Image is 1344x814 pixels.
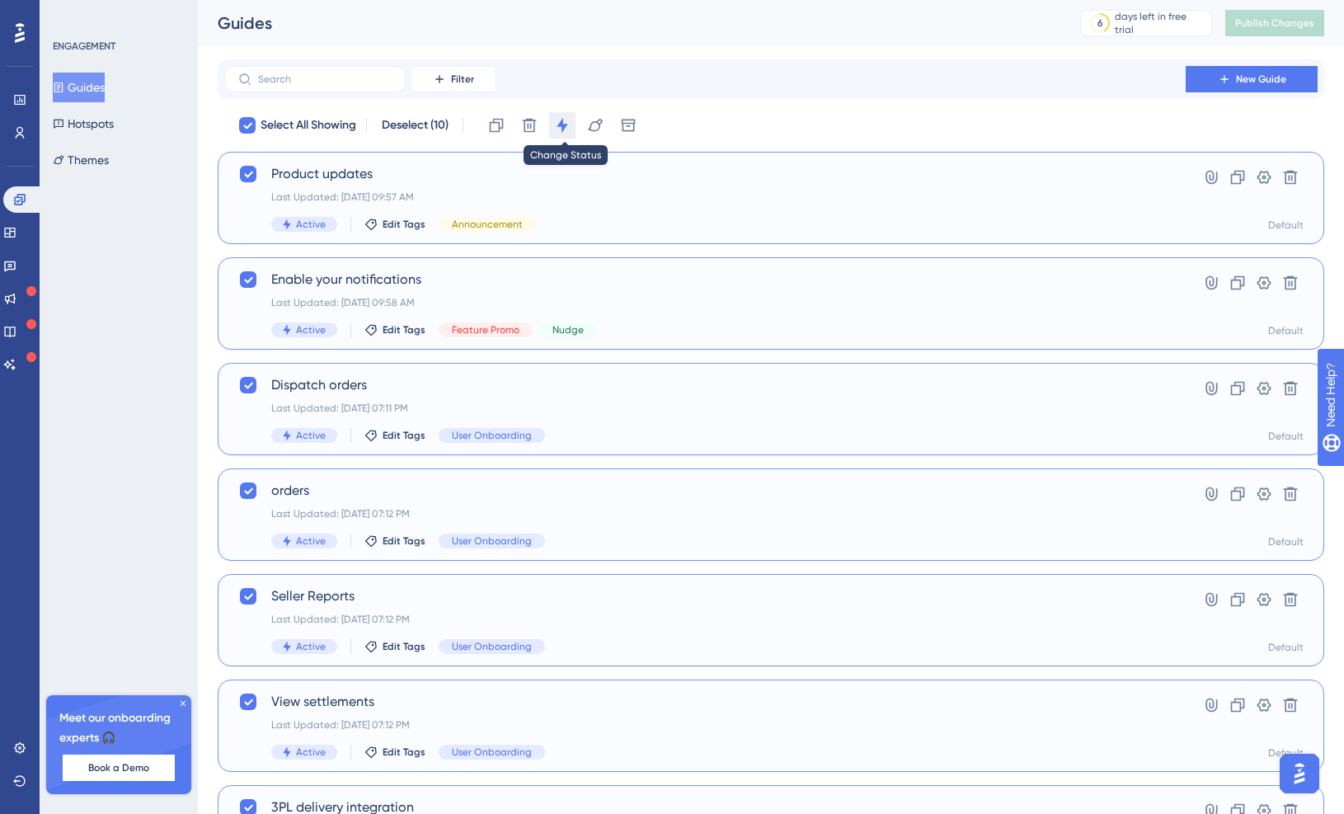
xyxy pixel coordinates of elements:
[383,640,425,653] span: Edit Tags
[53,73,105,102] button: Guides
[364,218,425,231] button: Edit Tags
[271,692,1139,712] span: View settlements
[452,640,532,653] span: User Onboarding
[53,109,114,139] button: Hotspots
[271,507,1139,520] div: Last Updated: [DATE] 07:12 PM
[364,323,425,336] button: Edit Tags
[383,429,425,442] span: Edit Tags
[271,613,1139,626] div: Last Updated: [DATE] 07:12 PM
[364,429,425,442] button: Edit Tags
[1225,10,1324,36] button: Publish Changes
[271,718,1139,732] div: Last Updated: [DATE] 07:12 PM
[53,145,109,175] button: Themes
[1097,16,1103,30] div: 6
[271,191,1139,204] div: Last Updated: [DATE] 09:57 AM
[452,534,532,548] span: User Onboarding
[1235,16,1314,30] span: Publish Changes
[296,218,326,231] span: Active
[271,296,1139,309] div: Last Updated: [DATE] 09:58 AM
[296,323,326,336] span: Active
[383,746,425,759] span: Edit Tags
[296,429,326,442] span: Active
[271,586,1139,606] span: Seller Reports
[451,73,474,86] span: Filter
[1186,66,1318,92] button: New Guide
[452,429,532,442] span: User Onboarding
[53,40,115,53] div: ENGAGEMENT
[1268,430,1304,443] div: Default
[382,115,449,135] span: Deselect (10)
[261,115,356,135] span: Select All Showing
[383,534,425,548] span: Edit Tags
[1268,641,1304,654] div: Default
[364,534,425,548] button: Edit Tags
[296,534,326,548] span: Active
[271,164,1139,184] span: Product updates
[1115,10,1206,36] div: days left in free trial
[218,12,1039,35] div: Guides
[452,218,523,231] span: Announcement
[412,66,495,92] button: Filter
[1268,535,1304,548] div: Default
[552,323,584,336] span: Nudge
[364,746,425,759] button: Edit Tags
[88,761,149,774] span: Book a Demo
[452,323,519,336] span: Feature Promo
[383,323,425,336] span: Edit Tags
[59,708,178,748] span: Meet our onboarding experts 🎧
[377,111,453,140] button: Deselect (10)
[1268,219,1304,232] div: Default
[1275,749,1324,798] iframe: UserGuiding AI Assistant Launcher
[271,270,1139,289] span: Enable your notifications
[1268,324,1304,337] div: Default
[271,375,1139,395] span: Dispatch orders
[383,218,425,231] span: Edit Tags
[271,402,1139,415] div: Last Updated: [DATE] 07:11 PM
[296,640,326,653] span: Active
[452,746,532,759] span: User Onboarding
[258,73,392,85] input: Search
[271,481,1139,501] span: orders
[296,746,326,759] span: Active
[1236,73,1286,86] span: New Guide
[364,640,425,653] button: Edit Tags
[39,4,103,24] span: Need Help?
[63,755,175,781] button: Book a Demo
[1268,746,1304,760] div: Default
